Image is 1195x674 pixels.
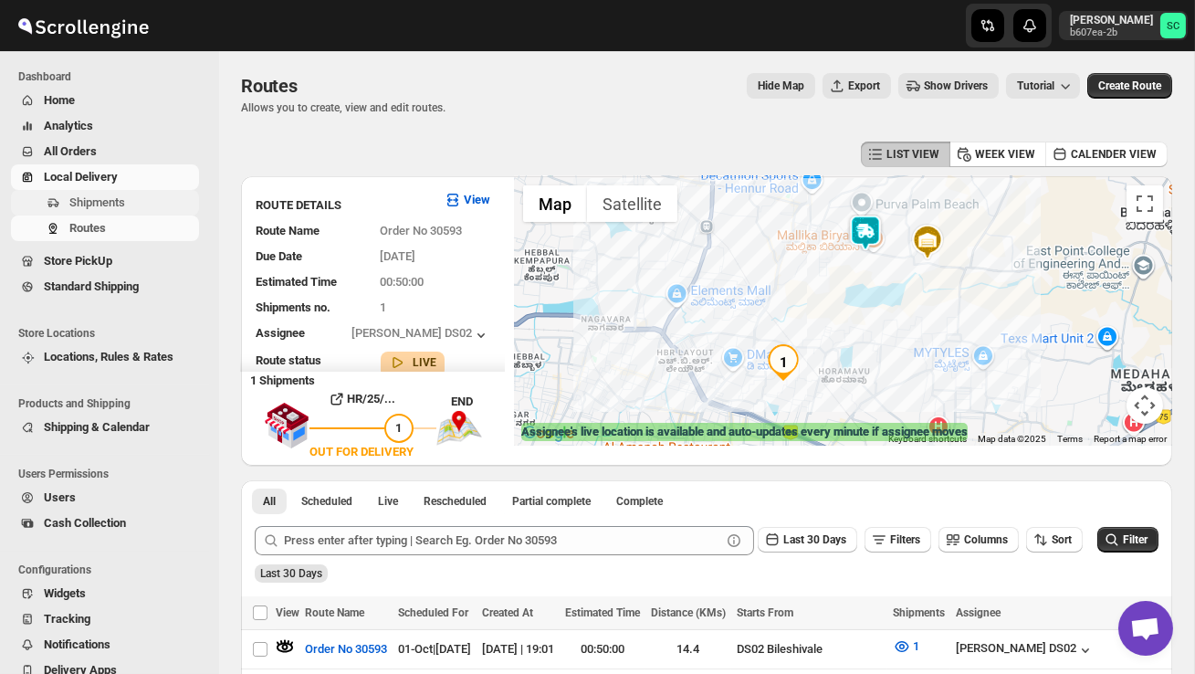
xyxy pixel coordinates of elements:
div: OUT FOR DELIVERY [309,443,414,461]
button: Cash Collection [11,511,199,536]
span: Distance (KMs) [651,606,726,619]
div: DS02 Bileshivale [737,640,882,658]
span: Estimated Time [256,275,337,289]
span: Assignee [256,326,305,340]
button: Show street map [523,185,587,222]
span: Partial complete [512,494,591,509]
span: Last 30 Days [783,533,846,546]
button: CALENDER VIEW [1045,142,1168,167]
button: Show Drivers [898,73,999,99]
span: Routes [69,221,106,235]
button: Columns [938,527,1019,553]
span: Order No 30593 [305,640,387,658]
span: Users Permissions [18,467,206,481]
b: LIVE [414,356,437,369]
h3: ROUTE DETAILS [256,196,429,215]
span: Locations, Rules & Rates [44,350,173,363]
button: Map camera controls [1127,387,1163,424]
div: 1 [765,344,802,381]
span: Export [848,79,880,93]
span: WEEK VIEW [975,147,1035,162]
span: Route Name [256,224,320,237]
span: [DATE] [381,249,416,263]
span: Filter [1123,533,1148,546]
button: Shipping & Calendar [11,415,199,440]
img: trip_end.png [436,411,482,446]
text: SC [1167,20,1179,32]
button: LIST VIEW [861,142,950,167]
button: [PERSON_NAME] DS02 [956,641,1095,659]
span: Hide Map [758,79,804,93]
input: Press enter after typing | Search Eg. Order No 30593 [284,526,721,555]
span: Scheduled For [398,606,468,619]
span: Sort [1052,533,1072,546]
button: Toggle fullscreen view [1127,185,1163,222]
span: Home [44,93,75,107]
img: ScrollEngine [15,3,152,48]
span: Route status [256,353,321,367]
img: Google [519,422,579,446]
span: Due Date [256,249,302,263]
span: Tracking [44,612,90,626]
b: HR/25/... [348,392,396,405]
div: END [451,393,505,411]
div: [DATE] | 19:01 [482,640,554,658]
button: All Orders [11,139,199,164]
span: Local Delivery [44,170,118,184]
span: Columns [964,533,1008,546]
span: Order No 30593 [381,224,463,237]
span: View [276,606,299,619]
span: Live [378,494,398,509]
button: Locations, Rules & Rates [11,344,199,370]
span: 01-Oct | [DATE] [398,642,471,656]
button: Last 30 Days [758,527,857,553]
div: Open chat [1118,601,1173,656]
button: Widgets [11,581,199,606]
span: Shipments [69,195,125,209]
span: Tutorial [1017,79,1054,92]
span: Filters [890,533,920,546]
p: b607ea-2b [1070,27,1153,38]
span: Created At [482,606,533,619]
button: HR/25/... [309,384,414,414]
span: Last 30 Days [260,567,322,580]
button: Tutorial [1006,73,1080,99]
span: Route Name [305,606,364,619]
span: Products and Shipping [18,396,206,411]
button: [PERSON_NAME] DS02 [351,326,490,344]
span: Analytics [44,119,93,132]
button: Sort [1026,527,1083,553]
button: Shipments [11,190,199,216]
span: All [263,494,276,509]
span: Complete [616,494,663,509]
button: Map action label [747,73,815,99]
label: Assignee's live location is available and auto-updates every minute if assignee moves [521,423,968,441]
p: Allows you to create, view and edit routes. [241,100,446,115]
button: User menu [1059,11,1188,40]
button: Home [11,88,199,113]
button: Notifications [11,632,199,658]
button: Export [823,73,891,99]
p: [PERSON_NAME] [1070,13,1153,27]
span: Dashboard [18,69,206,84]
span: Store PickUp [44,254,112,268]
span: 00:50:00 [381,275,425,289]
img: shop.svg [264,390,309,461]
span: Scheduled [301,494,352,509]
button: Filter [1097,527,1158,553]
span: All Orders [44,144,97,158]
span: Starts From [737,606,793,619]
span: Widgets [44,586,86,600]
button: View [433,185,501,215]
a: Open this area in Google Maps (opens a new window) [519,422,579,446]
span: Assignee [956,606,1001,619]
button: Routes [11,216,199,241]
button: 1 [882,632,930,661]
span: Show Drivers [924,79,988,93]
button: Tracking [11,606,199,632]
span: Notifications [44,637,110,651]
button: Analytics [11,113,199,139]
b: 1 Shipments [241,364,315,387]
span: LIST VIEW [886,147,939,162]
